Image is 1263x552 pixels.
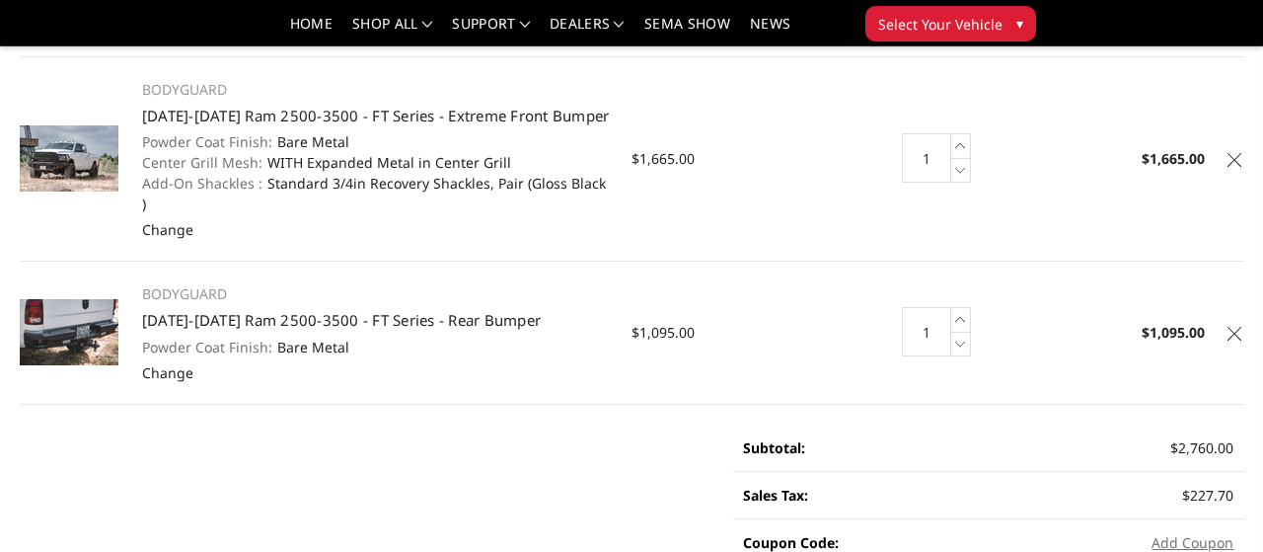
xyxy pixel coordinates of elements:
button: Select Your Vehicle [865,6,1036,41]
span: Select Your Vehicle [878,14,1003,35]
a: SEMA Show [644,17,730,45]
dd: Standard 3/4in Recovery Shackles, Pair (Gloss Black ) [142,173,611,214]
span: $227.70 [1182,486,1233,505]
strong: Coupon Code: [743,533,839,552]
a: shop all [352,17,432,45]
dd: Bare Metal [142,337,611,357]
dt: Add-On Shackles : [142,173,262,194]
span: ▾ [1016,13,1023,34]
dt: Powder Coat Finish: [142,337,272,357]
a: Support [452,17,530,45]
a: Dealers [550,17,625,45]
strong: $1,095.00 [1142,323,1205,342]
a: Change [142,220,193,239]
p: BODYGUARD [142,78,611,102]
strong: $1,665.00 [1142,149,1205,168]
p: BODYGUARD [142,282,611,306]
dt: Powder Coat Finish: [142,131,272,152]
dd: WITH Expanded Metal in Center Grill [142,152,611,173]
a: Change [142,363,193,382]
a: [DATE]-[DATE] Ram 2500-3500 - FT Series - Rear Bumper [142,310,541,330]
img: 2010-2018 Ram 2500-3500 - FT Series - Rear Bumper [20,299,118,365]
strong: Sales Tax: [743,486,808,505]
span: $2,760.00 [1170,438,1233,457]
a: News [750,17,790,45]
span: $1,665.00 [631,149,695,168]
dt: Center Grill Mesh: [142,152,262,173]
a: [DATE]-[DATE] Ram 2500-3500 - FT Series - Extreme Front Bumper [142,106,610,125]
dd: Bare Metal [142,131,611,152]
strong: Subtotal: [743,438,805,457]
img: 2010-2018 Ram 2500-3500 - FT Series - Extreme Front Bumper [20,125,118,192]
a: Home [290,17,333,45]
span: $1,095.00 [631,323,695,342]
